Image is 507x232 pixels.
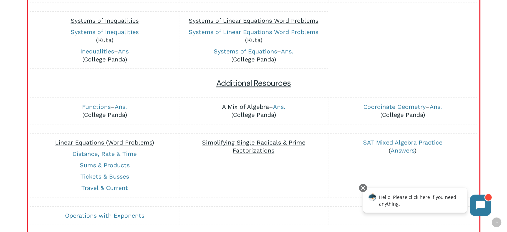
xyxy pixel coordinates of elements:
p: – (College Panda) [34,103,175,119]
a: Systems of Linear Equations Word Problems [189,28,318,35]
a: Answers [391,147,414,154]
a: Functions [82,103,111,110]
p: (Kuta) [34,28,175,44]
iframe: Chatbot [356,183,498,223]
a: Coordinate Geometry [363,103,425,110]
a: Ans. [429,103,442,110]
span: Systems of Linear Equations Word Problems [189,17,318,24]
a: Inequalities [80,48,114,55]
a: Tickets & Busses [80,173,129,180]
a: Travel & Current [81,184,128,191]
span: Linear Equations (Word Problems) [55,139,154,146]
a: Ans. [115,103,127,110]
a: Ans. [273,103,285,110]
a: Systems of Equations [214,48,277,55]
span: Systems of Inequalities [71,17,139,24]
a: Ans. [281,48,293,55]
a: Distance, Rate & Time [72,150,137,157]
a: Systems of Inequalities [71,28,139,35]
a: Operations with Exponents [65,212,144,219]
p: – (College Panda) [183,47,324,63]
p: – (College Panda) [34,47,175,63]
a: A Mix of Algebra [222,103,269,110]
p: ( ) [332,139,473,155]
u: Simplifying Single Radicals & Prime Factorizations [202,139,305,154]
a: Ans [118,48,129,55]
p: – (College Panda) [332,103,473,119]
a: Sums & Products [80,162,130,169]
p: (Kuta) [183,28,324,44]
p: – (College Panda) [183,103,324,119]
span: Additional Resources [216,78,291,88]
a: SAT Mixed Algebra Practice [363,139,442,146]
